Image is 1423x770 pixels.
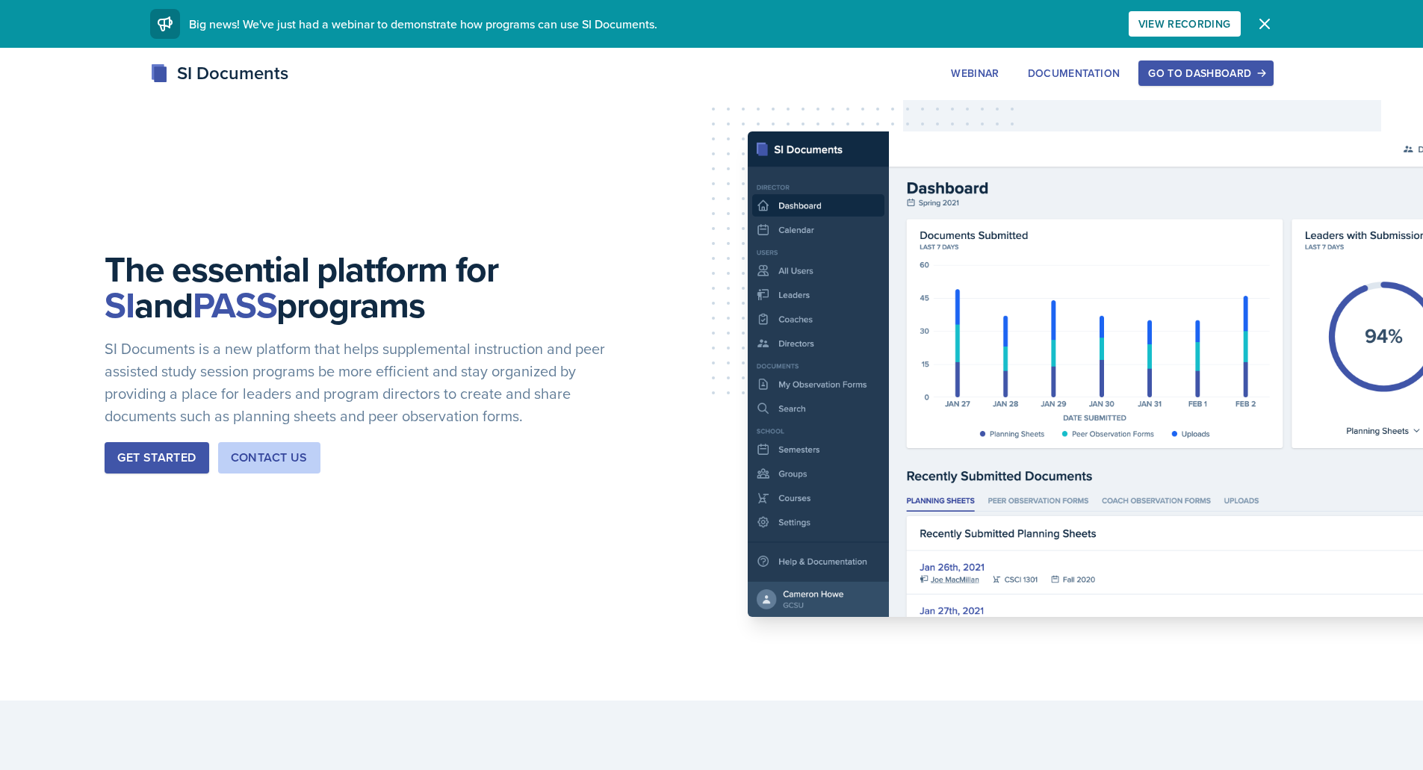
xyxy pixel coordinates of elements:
div: View Recording [1138,18,1231,30]
button: Get Started [105,442,208,474]
button: Contact Us [218,442,320,474]
button: Go to Dashboard [1138,60,1273,86]
button: View Recording [1129,11,1241,37]
span: Big news! We've just had a webinar to demonstrate how programs can use SI Documents. [189,16,657,32]
div: Go to Dashboard [1148,67,1263,79]
div: Contact Us [231,449,308,467]
button: Webinar [941,60,1008,86]
div: SI Documents [150,60,288,87]
div: Get Started [117,449,196,467]
button: Documentation [1018,60,1130,86]
div: Webinar [951,67,999,79]
div: Documentation [1028,67,1120,79]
